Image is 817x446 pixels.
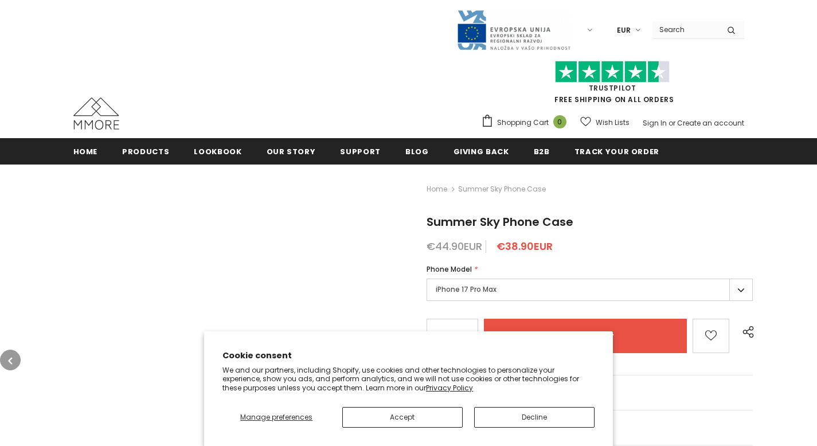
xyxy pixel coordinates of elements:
a: Trustpilot [589,83,636,93]
a: Lookbook [194,138,241,164]
img: Javni Razpis [456,9,571,51]
span: Home [73,146,98,157]
span: Products [122,146,169,157]
p: We and our partners, including Shopify, use cookies and other technologies to personalize your ex... [222,366,595,393]
a: Wish Lists [580,112,630,132]
button: Manage preferences [222,407,330,428]
a: Home [73,138,98,164]
span: Giving back [454,146,509,157]
a: B2B [534,138,550,164]
a: support [340,138,381,164]
span: Shopping Cart [497,117,549,128]
span: EUR [617,25,631,36]
a: Track your order [574,138,659,164]
span: Blog [405,146,429,157]
span: FREE SHIPPING ON ALL ORDERS [481,66,744,104]
span: Wish Lists [596,117,630,128]
a: Our Story [267,138,316,164]
span: or [669,118,675,128]
h2: Cookie consent [222,350,595,362]
span: Track your order [574,146,659,157]
input: Add to cart [484,319,687,353]
span: support [340,146,381,157]
a: Home [427,182,447,196]
a: Giving back [454,138,509,164]
a: Shopping Cart 0 [481,114,572,131]
a: Products [122,138,169,164]
a: Create an account [677,118,744,128]
span: Phone Model [427,264,472,274]
span: Manage preferences [240,412,312,422]
a: Privacy Policy [426,383,473,393]
button: Decline [474,407,595,428]
span: Summer Sky Phone Case [427,214,573,230]
a: Blog [405,138,429,164]
a: Sign In [643,118,667,128]
input: Search Site [652,21,718,38]
span: €38.90EUR [497,239,553,253]
span: Lookbook [194,146,241,157]
span: €44.90EUR [427,239,482,253]
a: Javni Razpis [456,25,571,34]
img: Trust Pilot Stars [555,61,670,83]
label: iPhone 17 Pro Max [427,279,753,301]
span: 0 [553,115,566,128]
span: B2B [534,146,550,157]
button: Accept [342,407,463,428]
span: Summer Sky Phone Case [458,182,546,196]
span: Our Story [267,146,316,157]
img: MMORE Cases [73,97,119,130]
